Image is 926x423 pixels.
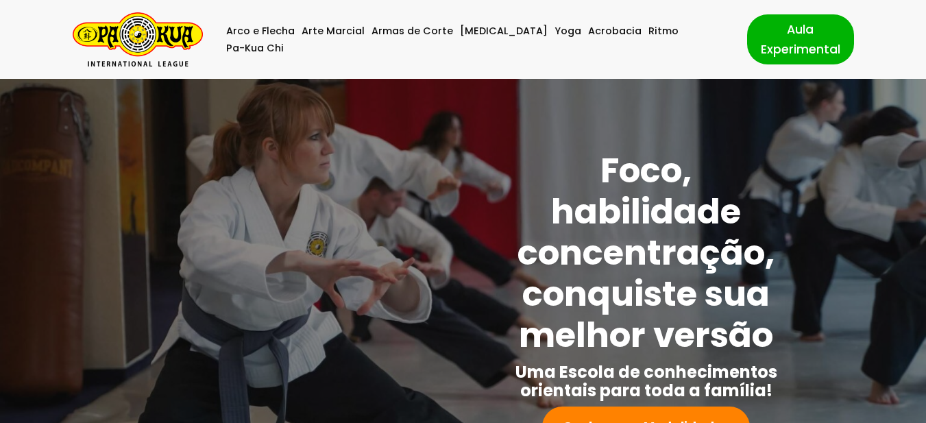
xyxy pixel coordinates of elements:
div: Menu primário [223,23,727,57]
a: [MEDICAL_DATA] [460,23,548,40]
a: Ritmo [648,23,679,40]
a: Aula Experimental [747,14,854,64]
a: Pa-Kua Chi [226,40,284,57]
a: Arco e Flecha [226,23,295,40]
a: Yoga [555,23,581,40]
strong: Uma Escola de conhecimentos orientais para toda a família! [515,361,777,402]
a: Armas de Corte [371,23,453,40]
a: Arte Marcial [302,23,365,40]
a: Pa-Kua Brasil Uma Escola de conhecimentos orientais para toda a família. Foco, habilidade concent... [73,12,203,67]
strong: Foco, habilidade concentração, conquiste sua melhor versão [517,146,775,359]
a: Acrobacia [588,23,642,40]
